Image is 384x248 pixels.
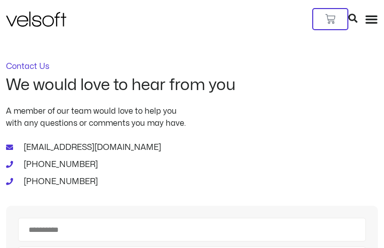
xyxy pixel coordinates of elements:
[365,13,378,26] div: Menu Toggle
[6,76,378,94] h2: We would love to hear from you
[21,176,98,188] span: [PHONE_NUMBER]
[6,141,378,153] a: [EMAIL_ADDRESS][DOMAIN_NAME]
[6,62,378,70] p: Contact Us
[21,158,98,171] span: [PHONE_NUMBER]
[6,12,66,27] img: Velsoft Training Materials
[6,105,378,129] p: A member of our team would love to help you with any questions or comments you may have.
[21,141,161,153] span: [EMAIL_ADDRESS][DOMAIN_NAME]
